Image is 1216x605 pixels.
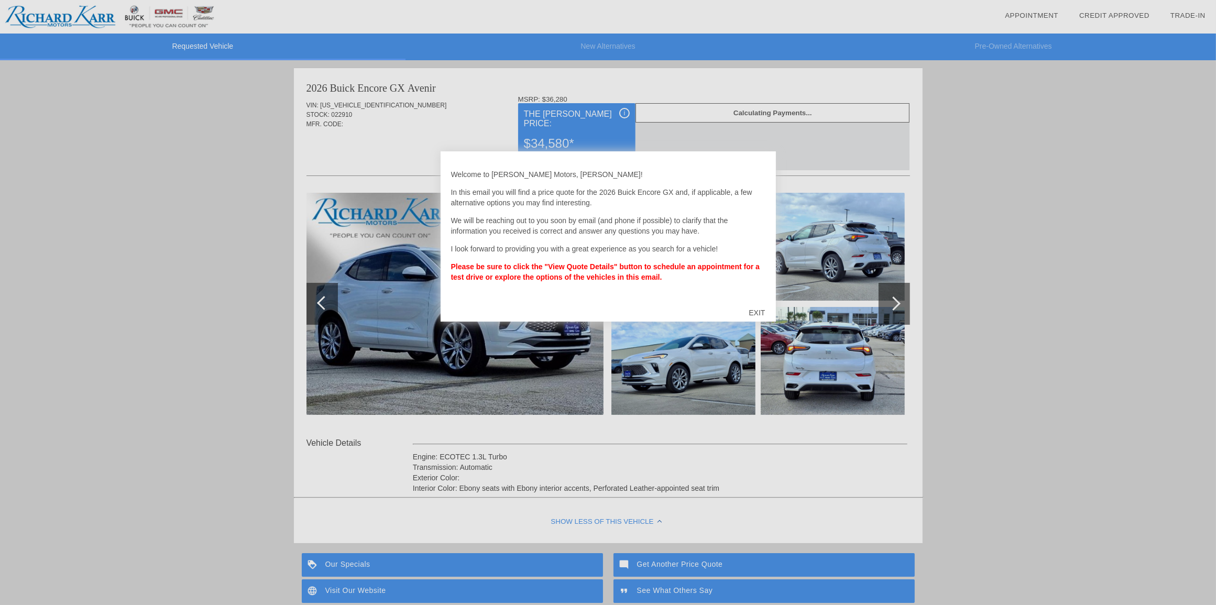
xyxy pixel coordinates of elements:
a: Appointment [1005,12,1058,19]
a: Trade-In [1170,12,1206,19]
div: EXIT [738,297,775,328]
p: We will be reaching out to you soon by email (and phone if possible) to clarify that the informat... [451,215,765,236]
p: Welcome to [PERSON_NAME] Motors, [PERSON_NAME]! [451,169,765,180]
strong: Please be sure to click the "View Quote Details" button to schedule an appointment for a test dri... [451,262,760,281]
p: I look forward to providing you with a great experience as you search for a vehicle! [451,244,765,254]
a: Credit Approved [1079,12,1149,19]
p: In this email you will find a price quote for the 2026 Buick Encore GX and, if applicable, a few ... [451,187,765,208]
